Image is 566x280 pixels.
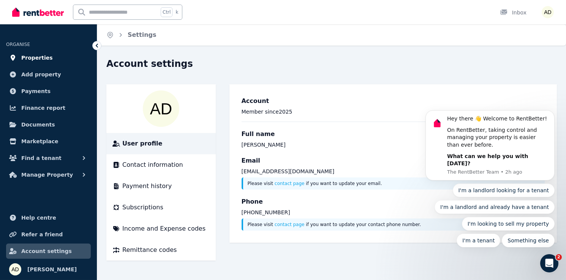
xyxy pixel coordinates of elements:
[122,160,183,169] span: Contact information
[242,156,545,165] h3: Email
[6,100,91,115] a: Finance report
[112,203,210,212] a: Subscriptions
[242,141,286,149] div: [PERSON_NAME]
[21,103,65,112] span: Finance report
[6,227,91,242] a: Refer a friend
[6,134,91,149] a: Marketplace
[21,230,63,239] span: Refer a friend
[248,180,541,187] p: Please visit if you want to update your email.
[542,6,554,18] img: Andrew Donadel
[122,224,206,233] span: Income and Expense codes
[242,197,545,206] h3: Phone
[21,87,51,96] span: Payments
[6,244,91,259] a: Account settings
[21,213,56,222] span: Help centre
[6,150,91,166] button: Find a tenant
[242,130,545,139] h3: Full name
[97,24,166,46] nav: Breadcrumb
[122,245,177,255] span: Remittance codes
[21,153,62,163] span: Find a tenant
[175,9,178,15] span: k
[122,182,172,191] span: Payment history
[128,31,157,38] a: Settings
[112,224,210,233] a: Income and Expense codes
[112,182,210,191] a: Payment history
[6,50,91,65] a: Properties
[6,167,91,182] button: Manage Property
[143,90,179,127] img: Andrew Donadel
[21,137,58,146] span: Marketplace
[242,108,545,115] p: Member since 2025
[122,139,162,148] span: User profile
[112,160,210,169] a: Contact information
[540,254,558,272] iframe: Intercom live chat
[106,58,193,70] h1: Account settings
[21,120,55,129] span: Documents
[6,210,91,225] a: Help centre
[500,9,526,16] div: Inbox
[6,42,30,47] span: ORGANISE
[6,84,91,99] a: Payments
[248,221,541,228] p: Please visit if you want to update your contact phone number.
[21,247,72,256] span: Account settings
[21,70,61,79] span: Add property
[122,203,163,212] span: Subscriptions
[21,53,53,62] span: Properties
[275,181,305,186] a: contact page
[9,263,21,275] img: Andrew Donadel
[414,45,566,259] iframe: Intercom notifications message
[112,139,210,148] a: User profile
[556,254,562,260] span: 2
[6,67,91,82] a: Add property
[12,6,64,18] img: RentBetter
[161,7,172,17] span: Ctrl
[27,265,77,274] span: [PERSON_NAME]
[21,170,73,179] span: Manage Property
[242,209,545,216] p: [PHONE_NUMBER]
[242,168,545,175] p: [EMAIL_ADDRESS][DOMAIN_NAME]
[112,245,210,255] a: Remittance codes
[275,222,305,227] a: contact page
[6,117,91,132] a: Documents
[242,96,545,106] h3: Account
